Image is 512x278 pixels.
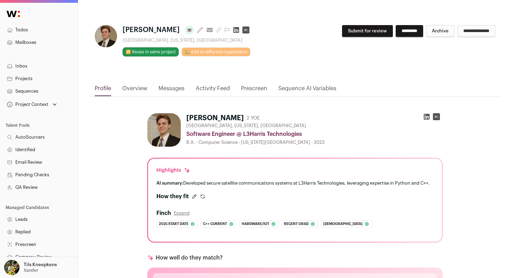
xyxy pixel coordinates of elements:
span: [PERSON_NAME] [123,25,180,35]
h2: Finch [156,209,171,217]
button: 🔂 Reuse in same project [123,47,179,56]
a: Activity Feed [196,84,230,96]
div: Software Engineer @ L3Harris Technologies [186,130,443,138]
div: Highlights [156,167,191,174]
div: [GEOGRAPHIC_DATA], [US_STATE], [GEOGRAPHIC_DATA] [123,38,252,43]
p: Xander [24,268,38,273]
h2: How they fit [156,192,189,201]
span: C++ current [203,221,227,227]
span: [DEMOGRAPHIC_DATA] [323,221,363,227]
div: B.A. - Computer Science - [US_STATE][GEOGRAPHIC_DATA] - 2023 [186,140,443,145]
div: Project Context [6,102,48,107]
button: Submit for review [342,25,393,37]
a: Messages [158,84,185,96]
div: 2 YOE [247,115,260,122]
span: Hardware/iot [242,221,269,227]
a: 🏡 Add to different organization [181,47,250,56]
span: 2025 start date [159,221,188,227]
button: Open dropdown [6,100,58,109]
span: [GEOGRAPHIC_DATA], [US_STATE], [GEOGRAPHIC_DATA] [186,123,306,129]
button: Expand [174,210,189,216]
p: How well do they match? [156,254,223,262]
a: Sequence AI Variables [278,84,336,96]
img: Wellfound [3,7,24,21]
a: Overview [122,84,147,96]
h1: [PERSON_NAME] [186,113,244,123]
img: eb2f680e41be30b34f124d7688de3bba92086f8f036a2e5c1f2c2ac69bdb3570 [95,25,117,47]
img: 6689865-medium_jpg [4,260,20,275]
button: Open dropdown [3,260,58,275]
p: Tils Kneepkens [24,262,57,268]
span: AI summary: [156,181,183,185]
a: Prescreen [241,84,267,96]
span: Recent grad [284,221,309,227]
button: Archive [426,25,455,37]
div: Developed secure satellite communications systems at L3Harris Technologies, leveraging expertise ... [156,179,434,187]
img: eb2f680e41be30b34f124d7688de3bba92086f8f036a2e5c1f2c2ac69bdb3570 [147,113,181,147]
a: Profile [95,84,111,96]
